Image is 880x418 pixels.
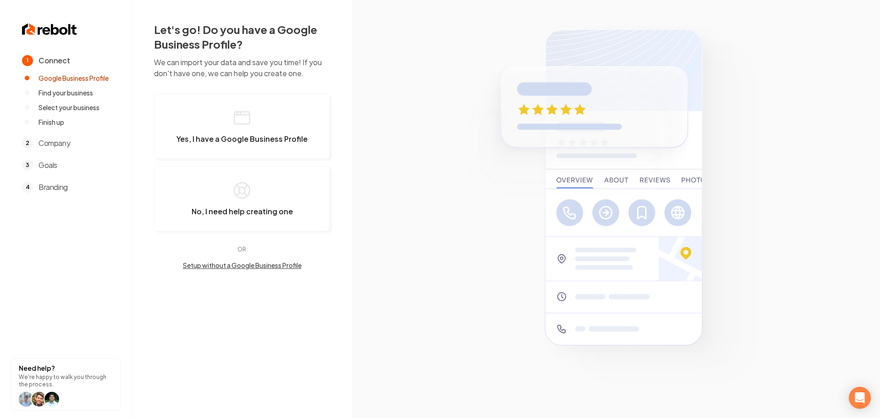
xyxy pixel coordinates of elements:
[22,55,33,66] span: 1
[22,22,77,37] img: Rebolt Logo
[154,57,330,79] p: We can import your data and save you time! If you don't have one, we can help you create one.
[19,364,55,372] strong: Need help?
[38,88,93,97] span: Find your business
[38,160,57,171] span: Goals
[38,117,64,127] span: Finish up
[19,373,113,388] p: We're happy to walk you through the process.
[38,182,68,193] span: Branding
[19,392,33,407] img: help icon Will
[154,166,330,231] button: No, I need help creating one
[38,103,99,112] span: Select your business
[154,22,330,51] h2: Let's go! Do you have a Google Business Profile?
[457,17,774,401] img: Google Business Profile
[192,207,293,216] span: No, I need help creating one
[154,94,330,159] button: Yes, I have a Google Business Profile
[38,138,70,149] span: Company
[11,358,121,411] button: Need help?We're happy to walk you through the process.help icon Willhelp icon Willhelp icon arwin
[22,160,33,171] span: 3
[44,392,59,407] img: help icon arwin
[32,392,46,407] img: help icon Will
[176,134,308,144] span: Yes, I have a Google Business Profile
[154,261,330,270] button: Setup without a Google Business Profile
[22,182,33,193] span: 4
[849,387,871,409] div: Open Intercom Messenger
[154,246,330,253] p: OR
[38,55,70,66] span: Connect
[38,73,109,83] span: Google Business Profile
[22,138,33,149] span: 2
